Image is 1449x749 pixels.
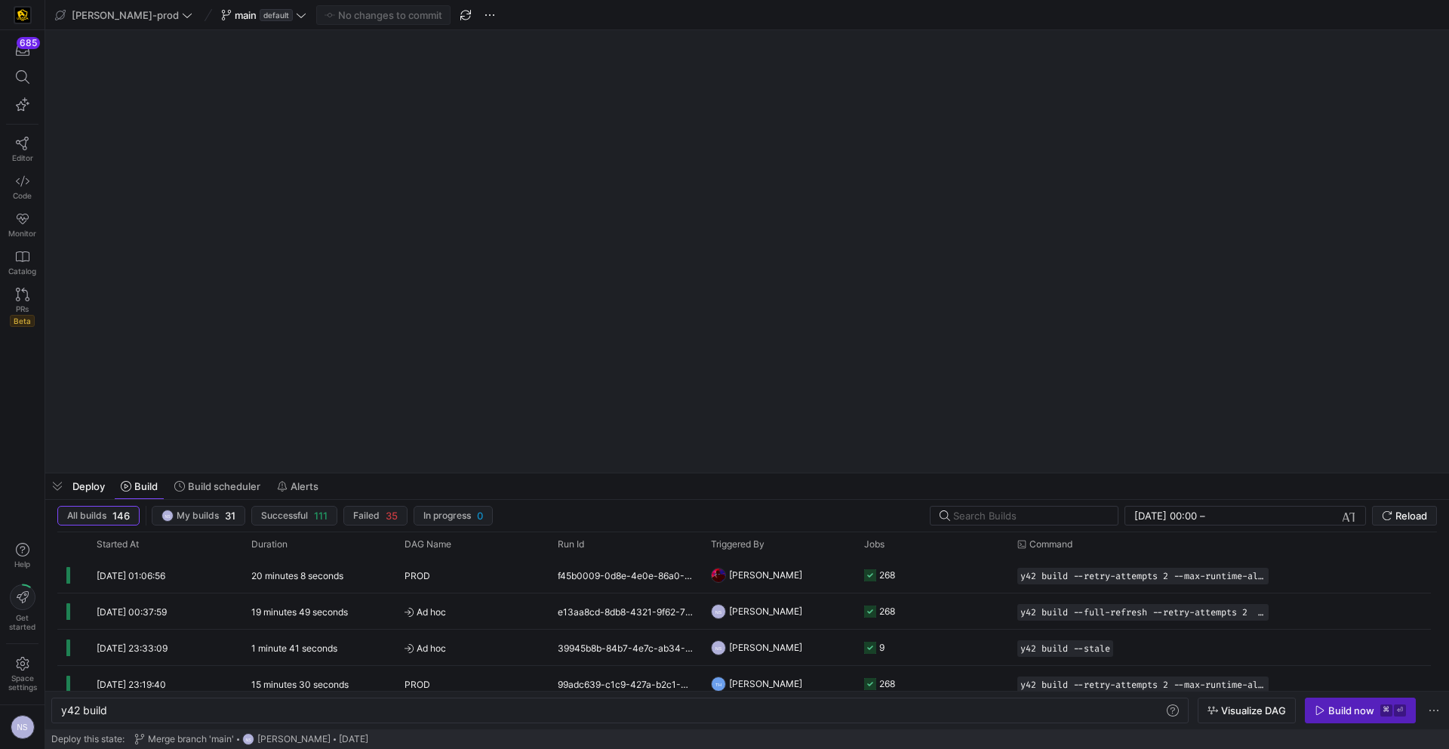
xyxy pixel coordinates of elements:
span: Deploy this state: [51,734,125,744]
div: Press SPACE to select this row. [57,593,1431,630]
input: Search Builds [953,510,1106,522]
button: Build scheduler [168,473,267,499]
button: 685 [6,36,38,63]
div: NS [162,510,174,522]
span: [PERSON_NAME] [729,630,802,665]
span: Started At [97,539,139,550]
span: [PERSON_NAME] [257,734,331,744]
button: Failed35 [343,506,408,526]
a: Code [6,168,38,206]
div: 99adc639-c1c9-427a-b2c1-9218fd6b839d [549,666,702,701]
span: 111 [314,510,328,522]
kbd: ⌘ [1380,704,1392,717]
button: NS [6,711,38,743]
span: Merge branch 'main' [148,734,234,744]
button: In progress0 [414,506,493,526]
span: Ad hoc [405,630,540,666]
y42-duration: 1 minute 41 seconds [251,643,337,654]
span: Deploy [72,480,105,492]
span: Triggered By [711,539,764,550]
y42-duration: 15 minutes 30 seconds [251,679,349,690]
span: [PERSON_NAME] [729,557,802,593]
span: Space settings [8,673,37,692]
span: [PERSON_NAME] [729,593,802,629]
span: Run Id [558,539,584,550]
span: PROD [405,558,430,593]
span: y42 build --retry-attempts 2 --max-runtime-all 1h [1020,680,1266,690]
span: 0 [477,510,483,522]
div: NS [711,604,726,619]
button: All builds146 [57,506,140,526]
span: Ad hoc [405,594,540,630]
span: Alerts [291,480,318,492]
span: Visualize DAG [1221,704,1286,717]
span: Code [13,191,32,200]
span: Beta [10,315,35,327]
span: Editor [12,153,33,162]
span: 35 [386,510,398,522]
span: [DATE] 23:33:09 [97,643,168,654]
div: Press SPACE to select this row. [57,557,1431,593]
a: Editor [6,131,38,168]
span: Help [13,559,32,569]
span: Successful [261,510,308,521]
span: [DATE] 01:06:56 [97,570,165,581]
span: [DATE] 00:37:59 [97,606,167,618]
span: Reload [1395,510,1427,522]
span: – [1200,510,1205,522]
button: Build now⌘⏎ [1305,698,1416,723]
span: [DATE] [339,734,368,744]
button: Help [6,536,38,575]
img: https://storage.googleapis.com/y42-prod-data-exchange/images/uAsz27BndGEK0hZWDFeOjoxA7jCwgK9jE472... [15,8,30,23]
button: Successful111 [251,506,337,526]
button: [PERSON_NAME]-prod [51,5,196,25]
span: y42 build --full-refresh --retry-attempts 2 --max-runtime-all 1h [1020,607,1266,618]
span: All builds [67,510,106,521]
button: Build [114,473,165,499]
a: Monitor [6,206,38,244]
span: Failed [353,510,380,521]
div: 268 [879,557,895,593]
div: Press SPACE to select this row. [57,630,1431,666]
span: y42 build --stale [1020,643,1110,654]
span: Command [1029,539,1072,550]
div: f45b0009-0d8e-4e0e-86a0-0b62a43a95b8 [549,557,702,593]
div: 685 [17,37,40,49]
span: y42 build --retry-attempts 2 --max-runtime-all 1h [1020,571,1266,581]
div: TH [711,677,726,692]
button: NSMy builds31 [152,506,245,526]
div: Build now [1328,704,1374,717]
span: PRs [16,304,29,313]
button: Getstarted [6,578,38,637]
span: default [260,9,293,21]
span: [DATE] 23:19:40 [97,679,166,690]
span: Catalog [8,267,36,276]
button: Visualize DAG [1198,698,1296,723]
a: https://storage.googleapis.com/y42-prod-data-exchange/images/uAsz27BndGEK0hZWDFeOjoxA7jCwgK9jE472... [6,2,38,28]
div: 268 [879,666,895,701]
button: Reload [1372,506,1437,526]
div: 9 [879,630,884,665]
img: https://storage.googleapis.com/y42-prod-data-exchange/images/ICWEDZt8PPNNsC1M8rtt1ADXuM1CLD3OveQ6... [711,568,726,583]
span: main [235,9,257,21]
div: e13aa8cd-8db8-4321-9f62-78e351c6abdc [549,593,702,629]
a: PRsBeta [6,282,38,333]
div: Press SPACE to select this row. [57,666,1431,702]
div: NS [711,640,726,655]
span: Duration [251,539,288,550]
span: [PERSON_NAME] [729,666,802,701]
span: Build scheduler [188,480,260,492]
div: NS [11,715,35,739]
input: Start datetime [1134,510,1197,522]
span: [PERSON_NAME]-prod [72,9,179,21]
button: Merge branch 'main'NS[PERSON_NAME][DATE] [131,729,372,749]
span: My builds [177,510,219,521]
span: 146 [112,510,130,522]
span: Get started [9,613,35,631]
span: Build [134,480,158,492]
a: Catalog [6,244,38,282]
span: y42 build [61,704,107,717]
span: DAG Name [405,539,451,550]
span: Jobs [864,539,884,550]
div: 39945b8b-84b7-4e7c-ab34-7c142804dd90 [549,630,702,665]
